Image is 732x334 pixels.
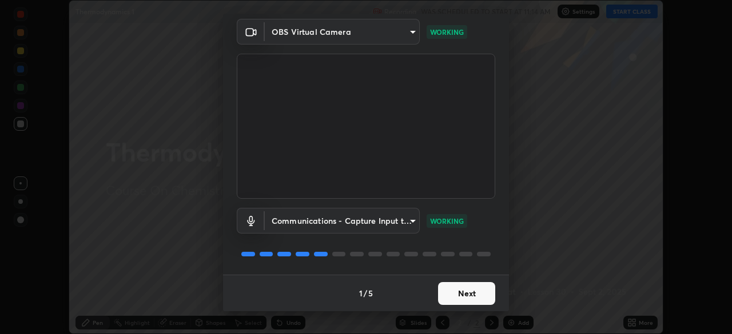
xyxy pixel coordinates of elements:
p: WORKING [430,216,464,226]
p: WORKING [430,27,464,37]
div: OBS Virtual Camera [265,19,420,45]
h4: 5 [368,287,373,299]
h4: 1 [359,287,363,299]
button: Next [438,282,495,305]
h4: / [364,287,367,299]
div: OBS Virtual Camera [265,208,420,234]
